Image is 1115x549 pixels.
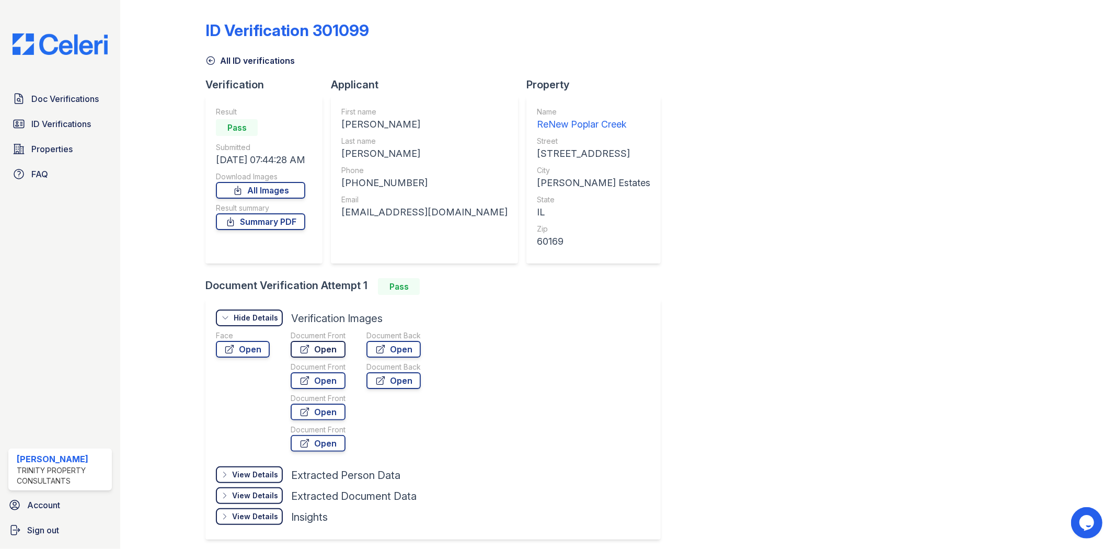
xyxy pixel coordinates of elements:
div: [PERSON_NAME] Estates [537,176,650,190]
a: Summary PDF [216,213,305,230]
div: Document Front [291,330,346,341]
iframe: chat widget [1071,507,1105,539]
a: Open [291,372,346,389]
a: ID Verifications [8,113,112,134]
div: Phone [341,165,508,176]
img: CE_Logo_Blue-a8612792a0a2168367f1c8372b55b34899dd931a85d93a1a3d3e32e68fde9ad4.png [4,33,116,55]
span: FAQ [31,168,48,180]
a: Open [291,404,346,420]
a: Name ReNew Poplar Creek [537,107,650,132]
div: View Details [232,490,278,501]
span: Properties [31,143,73,155]
div: View Details [232,511,278,522]
div: Extracted Document Data [291,489,417,504]
div: Document Front [291,362,346,372]
div: [PERSON_NAME] [17,453,108,465]
div: [PERSON_NAME] [341,117,508,132]
div: IL [537,205,650,220]
div: Document Front [291,425,346,435]
a: All Images [216,182,305,199]
div: ID Verification 301099 [205,21,369,40]
div: First name [341,107,508,117]
span: Sign out [27,524,59,536]
a: Account [4,495,116,516]
div: Hide Details [234,313,278,323]
div: Result [216,107,305,117]
div: Result summary [216,203,305,213]
a: FAQ [8,164,112,185]
a: Open [291,435,346,452]
a: Open [366,372,421,389]
div: Last name [341,136,508,146]
span: Doc Verifications [31,93,99,105]
div: View Details [232,470,278,480]
div: Street [537,136,650,146]
div: ReNew Poplar Creek [537,117,650,132]
div: Submitted [216,142,305,153]
div: [DATE] 07:44:28 AM [216,153,305,167]
div: Document Verification Attempt 1 [205,278,669,295]
div: Extracted Person Data [291,468,400,483]
div: Face [216,330,270,341]
div: Verification Images [291,311,383,326]
a: All ID verifications [205,54,295,67]
a: Open [216,341,270,358]
div: Email [341,195,508,205]
div: City [537,165,650,176]
div: Zip [537,224,650,234]
a: Doc Verifications [8,88,112,109]
div: Insights [291,510,328,524]
a: Open [366,341,421,358]
div: Property [526,77,669,92]
div: Verification [205,77,331,92]
div: Trinity Property Consultants [17,465,108,486]
div: [STREET_ADDRESS] [537,146,650,161]
div: [EMAIL_ADDRESS][DOMAIN_NAME] [341,205,508,220]
div: Document Front [291,393,346,404]
div: Applicant [331,77,526,92]
div: Pass [378,278,420,295]
div: [PHONE_NUMBER] [341,176,508,190]
div: Name [537,107,650,117]
span: ID Verifications [31,118,91,130]
div: Pass [216,119,258,136]
div: Download Images [216,171,305,182]
div: Document Back [366,362,421,372]
a: Open [291,341,346,358]
a: Properties [8,139,112,159]
a: Sign out [4,520,116,541]
div: 60169 [537,234,650,249]
div: Document Back [366,330,421,341]
span: Account [27,499,60,511]
div: State [537,195,650,205]
div: [PERSON_NAME] [341,146,508,161]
